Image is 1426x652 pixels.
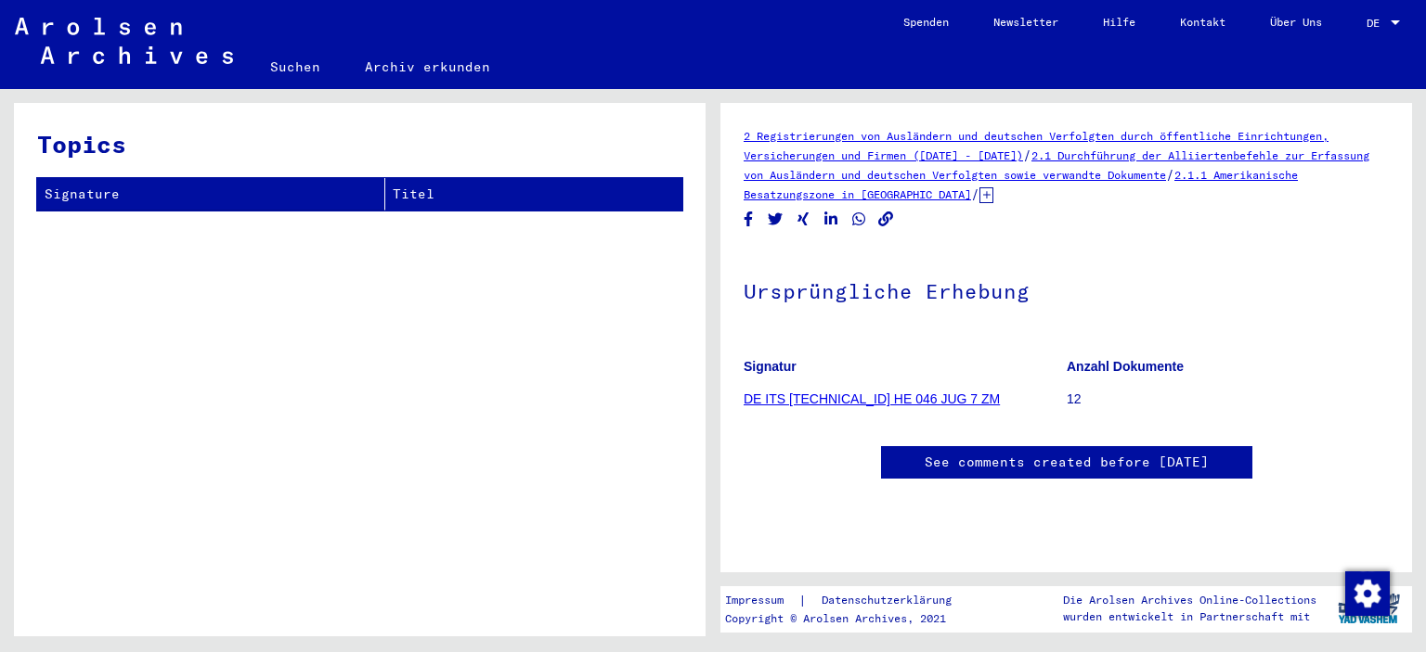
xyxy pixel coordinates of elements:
[849,208,869,231] button: Share on WhatsApp
[1067,359,1184,374] b: Anzahl Dokumente
[343,45,512,89] a: Archiv erkunden
[807,591,974,610] a: Datenschutzerklärung
[1067,390,1389,409] p: 12
[744,129,1329,162] a: 2 Registrierungen von Ausländern und deutschen Verfolgten durch öffentliche Einrichtungen, Versic...
[1063,608,1316,625] p: wurden entwickelt in Partnerschaft mit
[744,249,1389,330] h1: Ursprüngliche Erhebung
[248,45,343,89] a: Suchen
[744,148,1369,182] a: 2.1 Durchführung der Alliiertenbefehle zur Erfassung von Ausländern und deutschen Verfolgten sowi...
[1345,571,1390,616] img: Zustimmung ändern
[37,178,385,211] th: Signature
[925,453,1209,472] a: See comments created before [DATE]
[744,359,797,374] b: Signatur
[744,391,1000,406] a: DE ITS [TECHNICAL_ID] HE 046 JUG 7 ZM
[739,208,758,231] button: Share on Facebook
[725,610,974,627] p: Copyright © Arolsen Archives, 2021
[37,126,681,162] h3: Topics
[385,178,682,211] th: Titel
[1023,147,1031,163] span: /
[766,208,785,231] button: Share on Twitter
[822,208,841,231] button: Share on LinkedIn
[725,591,974,610] div: |
[876,208,896,231] button: Copy link
[794,208,813,231] button: Share on Xing
[1334,585,1404,632] img: yv_logo.png
[971,185,979,202] span: /
[725,591,798,610] a: Impressum
[1063,592,1316,608] p: Die Arolsen Archives Online-Collections
[1367,17,1387,30] span: DE
[15,18,233,64] img: Arolsen_neg.svg
[1166,166,1174,183] span: /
